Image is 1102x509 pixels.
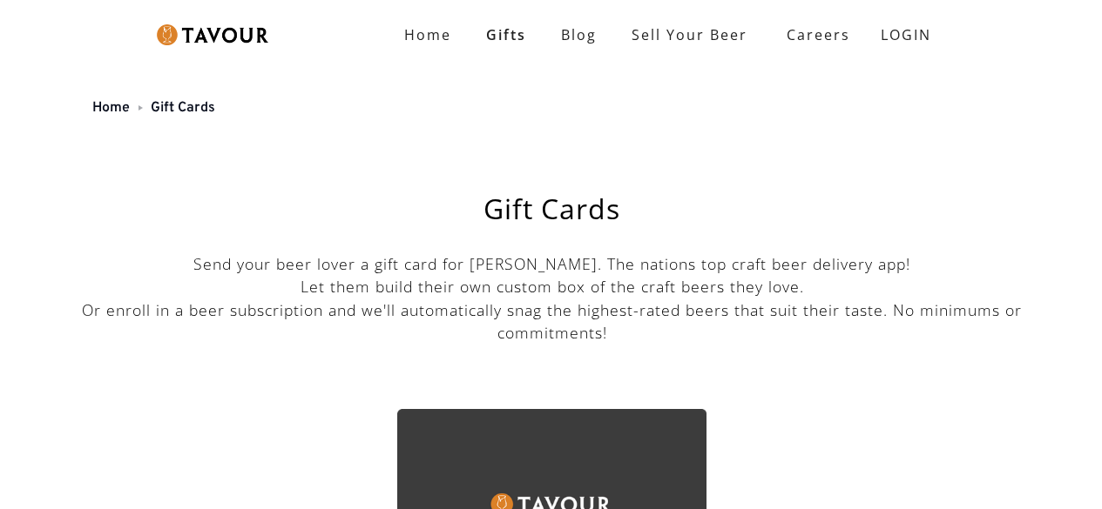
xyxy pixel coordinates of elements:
strong: Careers [787,17,850,52]
a: Sell Your Beer [614,17,765,52]
a: Careers [765,10,863,59]
p: Send your beer lover a gift card for [PERSON_NAME]. The nations top craft beer delivery app! Let ... [65,252,1038,345]
a: Home [92,99,130,117]
a: Gift Cards [151,99,215,117]
h1: Gift Cards [109,195,995,223]
a: Home [387,17,469,52]
a: LOGIN [863,17,949,52]
strong: Home [404,25,451,44]
a: Blog [544,17,614,52]
a: Gifts [469,17,544,52]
